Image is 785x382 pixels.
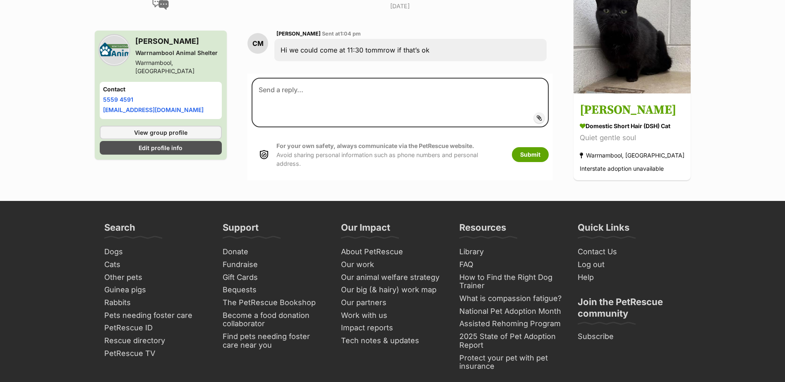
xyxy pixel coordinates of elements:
a: Our animal welfare strategy [338,271,448,284]
a: Gift Cards [219,271,329,284]
p: [DATE] [247,2,552,10]
h3: Our Impact [341,222,390,238]
a: Guinea pigs [101,284,211,296]
div: Hi we could come at 11:30 tommrow if that’s ok [274,39,546,61]
a: Cats [101,258,211,271]
a: Library [456,246,566,258]
a: Find pets needing foster care near you [219,330,329,351]
a: Donate [219,246,329,258]
a: Become a food donation collaborator [219,309,329,330]
a: 5559 4591 [103,96,133,103]
span: Edit profile info [139,143,182,152]
span: 1:04 pm [340,31,361,37]
a: [EMAIL_ADDRESS][DOMAIN_NAME] [103,106,204,113]
a: View group profile [100,126,222,139]
a: PetRescue ID [101,322,211,334]
h4: Contact [103,85,219,93]
a: Subscribe [574,330,684,343]
a: Impact reports [338,322,448,334]
span: [PERSON_NAME] [276,31,321,37]
p: Avoid sharing personal information such as phone numbers and personal address. [276,141,504,168]
span: Interstate adoption unavailable [580,165,664,172]
a: Help [574,271,684,284]
a: FAQ [456,258,566,271]
strong: For your own safety, always communicate via the PetRescue website. [276,142,474,149]
a: Work with us [338,309,448,322]
a: Contact Us [574,246,684,258]
a: Our big (& hairy) work map [338,284,448,296]
h3: Join the PetRescue community [578,296,681,324]
div: Domestic Short Hair (DSH) Cat [580,122,684,130]
a: Fundraise [219,258,329,271]
a: Dogs [101,246,211,258]
a: Rescue directory [101,334,211,347]
a: Protect your pet with pet insurance [456,352,566,373]
div: Warrnambool, [GEOGRAPHIC_DATA] [580,150,684,161]
a: National Pet Adoption Month [456,305,566,318]
h3: [PERSON_NAME] [135,36,222,47]
div: Warrnambool Animal Shelter [135,49,222,57]
a: Our partners [338,296,448,309]
span: View group profile [134,128,187,137]
a: Edit profile info [100,141,222,155]
h3: Quick Links [578,222,629,238]
div: CM [247,33,268,54]
h3: Support [223,222,259,238]
a: What is compassion fatigue? [456,292,566,305]
a: About PetRescue [338,246,448,258]
img: Warrnambool Animal Shelter profile pic [100,36,129,64]
a: Our work [338,258,448,271]
a: Assisted Rehoming Program [456,318,566,330]
div: Quiet gentle soul [580,132,684,143]
a: [PERSON_NAME] Domestic Short Hair (DSH) Cat Quiet gentle soul Warrnambool, [GEOGRAPHIC_DATA] Inte... [574,95,691,180]
a: The PetRescue Bookshop [219,296,329,309]
a: Pets needing foster care [101,309,211,322]
a: Log out [574,258,684,271]
a: How to Find the Right Dog Trainer [456,271,566,292]
a: PetRescue TV [101,347,211,360]
span: Sent at [322,31,361,37]
a: Rabbits [101,296,211,309]
div: Warrnambool, [GEOGRAPHIC_DATA] [135,59,222,75]
h3: Resources [459,222,506,238]
h3: Search [104,222,135,238]
h3: [PERSON_NAME] [580,101,684,119]
button: Submit [512,147,549,162]
a: Bequests [219,284,329,296]
a: Other pets [101,271,211,284]
a: Tech notes & updates [338,334,448,347]
a: 2025 State of Pet Adoption Report [456,330,566,351]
